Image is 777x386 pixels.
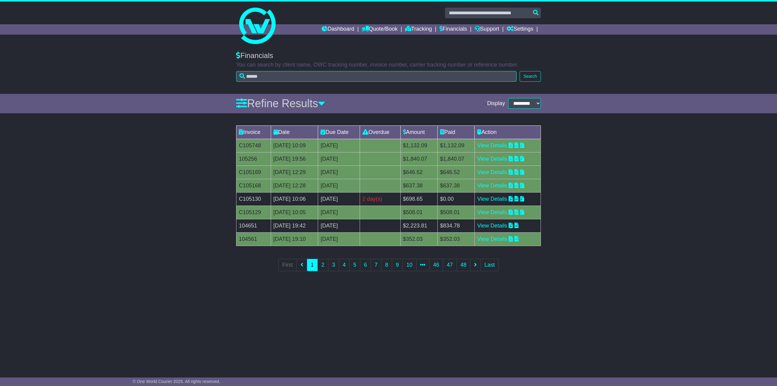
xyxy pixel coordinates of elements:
td: $352.03 [400,232,437,246]
td: [DATE] [318,219,360,232]
td: C105748 [236,139,271,152]
td: Action [475,125,541,139]
a: Support [475,24,499,35]
a: View Details [477,183,507,189]
a: View Details [477,196,507,202]
td: $834.78 [437,219,474,232]
td: [DATE] 10:06 [271,192,318,206]
td: $637.38 [437,179,474,192]
a: Financials [439,24,467,35]
td: [DATE] [318,206,360,219]
a: View Details [477,142,507,149]
td: $1,132.09 [400,139,437,152]
a: Settings [507,24,533,35]
a: 5 [349,259,360,271]
td: C105169 [236,166,271,179]
td: Invoice [236,125,271,139]
td: $0.00 [437,192,474,206]
span: Display [487,100,505,107]
td: [DATE] [318,192,360,206]
td: [DATE] 10:09 [271,139,318,152]
a: 3 [328,259,339,271]
a: 47 [443,259,457,271]
a: 10 [402,259,416,271]
a: 48 [456,259,470,271]
td: C105129 [236,206,271,219]
td: Overdue [360,125,400,139]
button: Search [520,71,541,82]
a: 1 [307,259,318,271]
td: 104651 [236,219,271,232]
a: View Details [477,209,507,215]
div: 2 day(s) [362,195,398,203]
td: $646.52 [400,166,437,179]
a: Tracking [405,24,432,35]
td: [DATE] 10:05 [271,206,318,219]
a: Refine Results [236,97,325,110]
td: $1,132.09 [437,139,474,152]
td: [DATE] [318,232,360,246]
a: 46 [429,259,443,271]
td: [DATE] 19:56 [271,152,318,166]
td: [DATE] [318,139,360,152]
a: Quote/Book [362,24,398,35]
td: $2,223.81 [400,219,437,232]
td: C105168 [236,179,271,192]
td: [DATE] [318,152,360,166]
td: [DATE] [318,166,360,179]
a: 6 [360,259,371,271]
td: $637.38 [400,179,437,192]
td: $508.01 [437,206,474,219]
a: View Details [477,156,507,162]
a: View Details [477,236,507,242]
td: $352.03 [437,232,474,246]
td: $1,840.07 [437,152,474,166]
div: Financials [236,51,541,60]
td: [DATE] 19:10 [271,232,318,246]
td: $646.52 [437,166,474,179]
td: C105130 [236,192,271,206]
a: View Details [477,223,507,229]
a: 2 [317,259,328,271]
a: Dashboard [322,24,354,35]
td: [DATE] 19:42 [271,219,318,232]
td: Paid [437,125,474,139]
a: 7 [371,259,382,271]
a: 4 [339,259,350,271]
td: 104561 [236,232,271,246]
td: Due Date [318,125,360,139]
a: Last [480,259,499,271]
td: 105256 [236,152,271,166]
td: Amount [400,125,437,139]
td: $1,840.07 [400,152,437,166]
td: Date [271,125,318,139]
td: [DATE] [318,179,360,192]
a: 9 [392,259,403,271]
a: View Details [477,169,507,175]
td: $698.65 [400,192,437,206]
td: [DATE] 12:28 [271,179,318,192]
span: © One World Courier 2025. All rights reserved. [133,379,220,384]
a: 8 [381,259,392,271]
td: $508.01 [400,206,437,219]
td: [DATE] 12:29 [271,166,318,179]
p: You can search by client name, OWC tracking number, invoice number, carrier tracking number or re... [236,62,541,68]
